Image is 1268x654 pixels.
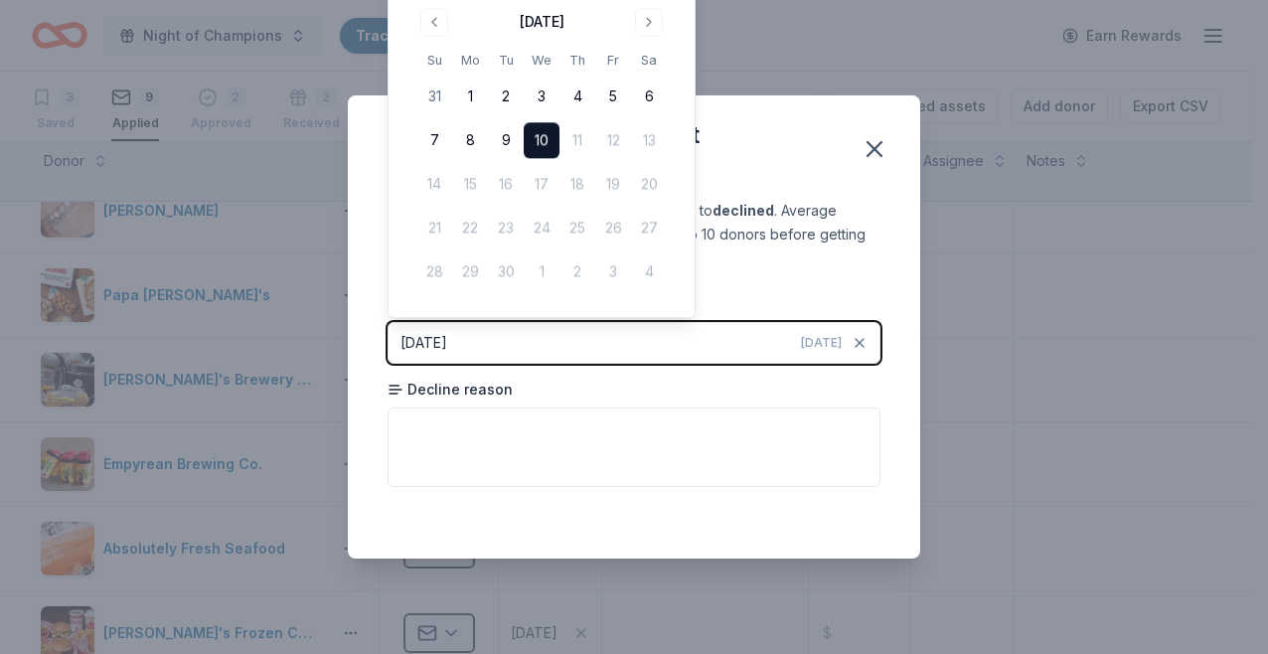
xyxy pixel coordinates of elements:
button: 2 [488,80,524,115]
button: 4 [559,80,595,115]
span: [DATE] [801,335,842,351]
button: 1 [452,80,488,115]
th: Saturday [631,50,667,71]
button: 9 [488,123,524,159]
button: [DATE][DATE] [388,322,880,364]
button: 31 [416,80,452,115]
div: [DATE] [520,10,564,34]
th: Friday [595,50,631,71]
button: 10 [524,123,559,159]
th: Tuesday [488,50,524,71]
th: Thursday [559,50,595,71]
div: [DATE] [400,331,447,355]
button: 3 [524,80,559,115]
th: Monday [452,50,488,71]
button: 7 [416,123,452,159]
button: Go to next month [635,8,663,36]
button: 6 [631,80,667,115]
button: 5 [595,80,631,115]
th: Sunday [416,50,452,71]
th: Wednesday [524,50,559,71]
button: Go to previous month [420,8,448,36]
span: Decline reason [388,380,513,400]
b: declined [713,202,774,219]
button: 8 [452,123,488,159]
